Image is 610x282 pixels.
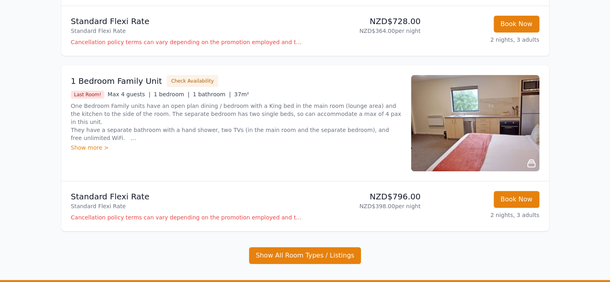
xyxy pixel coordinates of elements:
[308,191,421,202] p: NZD$796.00
[308,27,421,35] p: NZD$364.00 per night
[71,213,302,221] p: Cancellation policy terms can vary depending on the promotion employed and the time of stay of th...
[234,91,249,97] span: 37m²
[308,16,421,27] p: NZD$728.00
[71,16,302,27] p: Standard Flexi Rate
[494,191,539,208] button: Book Now
[494,16,539,32] button: Book Now
[71,102,401,142] p: One Bedroom Family units have an open plan dining / bedroom with a King bed in the main room (lou...
[193,91,231,97] span: 1 bathroom |
[107,91,150,97] span: Max 4 guests |
[71,191,302,202] p: Standard Flexi Rate
[71,27,302,35] p: Standard Flexi Rate
[71,75,162,87] h3: 1 Bedroom Family Unit
[167,75,218,87] button: Check Availability
[427,211,539,219] p: 2 nights, 3 adults
[154,91,190,97] span: 1 bedroom |
[71,144,401,152] div: Show more >
[71,202,302,210] p: Standard Flexi Rate
[308,202,421,210] p: NZD$398.00 per night
[71,38,302,46] p: Cancellation policy terms can vary depending on the promotion employed and the time of stay of th...
[427,36,539,44] p: 2 nights, 3 adults
[71,91,105,99] span: Last Room!
[249,247,361,264] button: Show All Room Types / Listings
